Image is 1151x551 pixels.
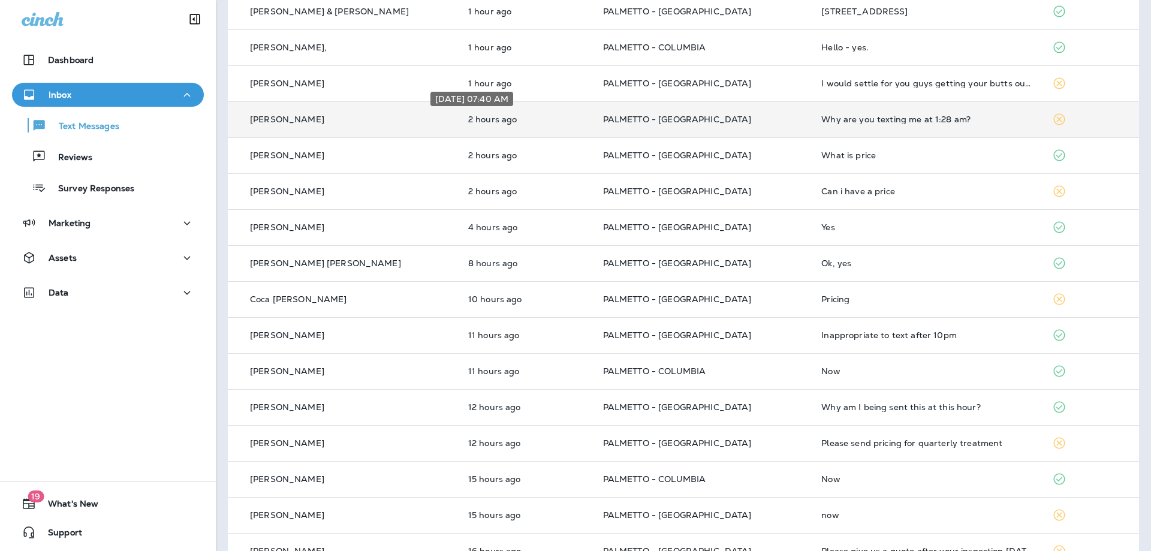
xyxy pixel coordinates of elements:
[36,499,98,513] span: What's New
[468,7,584,16] p: Sep 19, 2025 08:30 AM
[603,222,752,233] span: PALMETTO - [GEOGRAPHIC_DATA]
[468,474,584,484] p: Sep 18, 2025 06:40 PM
[821,294,1033,304] div: Pricing
[250,150,324,160] p: [PERSON_NAME]
[603,366,706,377] span: PALMETTO - COLUMBIA
[821,438,1033,448] div: Please send pricing for quarterly treatment
[821,402,1033,412] div: Why am I being sent this at this hour?
[250,438,324,448] p: [PERSON_NAME]
[603,42,706,53] span: PALMETTO - COLUMBIA
[468,330,584,340] p: Sep 18, 2025 10:23 PM
[603,438,752,448] span: PALMETTO - [GEOGRAPHIC_DATA]
[603,330,752,341] span: PALMETTO - [GEOGRAPHIC_DATA]
[47,121,119,133] p: Text Messages
[46,152,92,164] p: Reviews
[250,510,324,520] p: [PERSON_NAME]
[250,115,324,124] p: [PERSON_NAME]
[250,222,324,232] p: [PERSON_NAME]
[603,6,752,17] span: PALMETTO - [GEOGRAPHIC_DATA]
[28,490,44,502] span: 19
[12,281,204,305] button: Data
[821,222,1033,232] div: Yes
[603,258,752,269] span: PALMETTO - [GEOGRAPHIC_DATA]
[46,183,134,195] p: Survey Responses
[250,474,324,484] p: [PERSON_NAME]
[49,218,91,228] p: Marketing
[468,366,584,376] p: Sep 18, 2025 10:22 PM
[250,330,324,340] p: [PERSON_NAME]
[12,113,204,138] button: Text Messages
[49,90,71,100] p: Inbox
[821,43,1033,52] div: Hello - yes.
[49,288,69,297] p: Data
[36,528,82,542] span: Support
[250,79,324,88] p: [PERSON_NAME]
[603,114,752,125] span: PALMETTO - [GEOGRAPHIC_DATA]
[468,510,584,520] p: Sep 18, 2025 06:32 PM
[48,55,94,65] p: Dashboard
[821,150,1033,160] div: What is price
[603,402,752,413] span: PALMETTO - [GEOGRAPHIC_DATA]
[468,186,584,196] p: Sep 19, 2025 07:06 AM
[250,402,324,412] p: [PERSON_NAME]
[12,492,204,516] button: 19What's New
[250,258,401,268] p: [PERSON_NAME] [PERSON_NAME]
[603,186,752,197] span: PALMETTO - [GEOGRAPHIC_DATA]
[603,294,752,305] span: PALMETTO - [GEOGRAPHIC_DATA]
[821,115,1033,124] div: Why are you texting me at 1:28 am?
[468,294,584,304] p: Sep 18, 2025 11:30 PM
[603,510,752,520] span: PALMETTO - [GEOGRAPHIC_DATA]
[250,294,347,304] p: Coca [PERSON_NAME]
[468,150,584,160] p: Sep 19, 2025 07:27 AM
[12,83,204,107] button: Inbox
[603,150,752,161] span: PALMETTO - [GEOGRAPHIC_DATA]
[821,258,1033,268] div: Ok, yes
[250,7,409,16] p: [PERSON_NAME] & [PERSON_NAME]
[12,48,204,72] button: Dashboard
[821,474,1033,484] div: Now
[468,222,584,232] p: Sep 19, 2025 05:44 AM
[430,92,513,106] div: [DATE] 07:40 AM
[12,211,204,235] button: Marketing
[603,78,752,89] span: PALMETTO - [GEOGRAPHIC_DATA]
[603,474,706,484] span: PALMETTO - COLUMBIA
[821,7,1033,16] div: 1407 Bimini Drive, Charleston, SC 29414
[468,43,584,52] p: Sep 19, 2025 08:26 AM
[12,144,204,169] button: Reviews
[468,79,584,88] p: Sep 19, 2025 08:24 AM
[468,402,584,412] p: Sep 18, 2025 09:16 PM
[12,520,204,544] button: Support
[12,175,204,200] button: Survey Responses
[821,366,1033,376] div: Now
[250,186,324,196] p: [PERSON_NAME]
[468,258,584,268] p: Sep 19, 2025 01:20 AM
[821,79,1033,88] div: I would settle for you guys getting your butts out here for my termite inspection I paid for seve...
[178,7,212,31] button: Collapse Sidebar
[49,253,77,263] p: Assets
[12,246,204,270] button: Assets
[250,43,327,52] p: [PERSON_NAME],
[821,186,1033,196] div: Can i have a price
[821,330,1033,340] div: Inappropriate to text after 10pm
[250,366,324,376] p: [PERSON_NAME]
[821,510,1033,520] div: now
[468,115,584,124] p: Sep 19, 2025 07:40 AM
[468,438,584,448] p: Sep 18, 2025 08:59 PM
